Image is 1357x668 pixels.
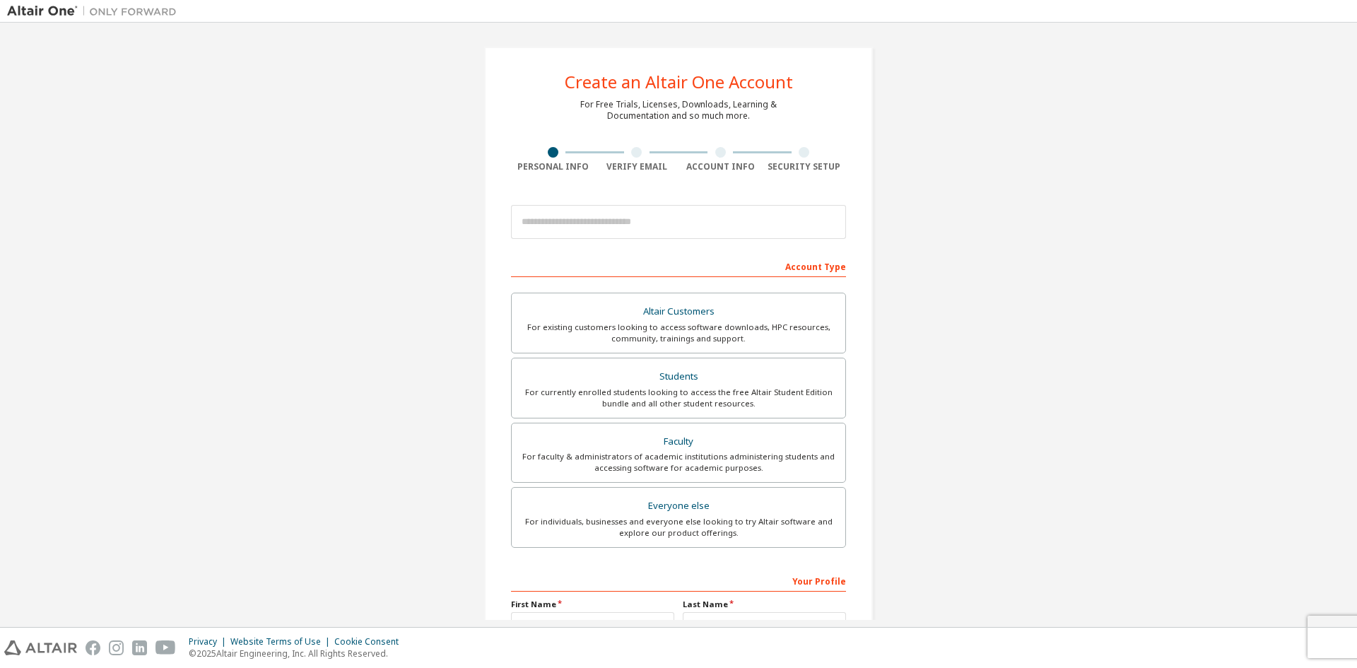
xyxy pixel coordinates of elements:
[520,432,837,452] div: Faculty
[511,161,595,172] div: Personal Info
[189,648,407,660] p: © 2025 Altair Engineering, Inc. All Rights Reserved.
[520,451,837,474] div: For faculty & administrators of academic institutions administering students and accessing softwa...
[580,99,777,122] div: For Free Trials, Licenses, Downloads, Learning & Documentation and so much more.
[678,161,763,172] div: Account Info
[683,599,846,610] label: Last Name
[520,496,837,516] div: Everyone else
[511,569,846,592] div: Your Profile
[520,516,837,539] div: For individuals, businesses and everyone else looking to try Altair software and explore our prod...
[230,636,334,648] div: Website Terms of Use
[132,640,147,655] img: linkedin.svg
[565,74,793,90] div: Create an Altair One Account
[520,387,837,409] div: For currently enrolled students looking to access the free Altair Student Edition bundle and all ...
[520,322,837,344] div: For existing customers looking to access software downloads, HPC resources, community, trainings ...
[511,599,674,610] label: First Name
[334,636,407,648] div: Cookie Consent
[763,161,847,172] div: Security Setup
[109,640,124,655] img: instagram.svg
[511,254,846,277] div: Account Type
[595,161,679,172] div: Verify Email
[7,4,184,18] img: Altair One
[155,640,176,655] img: youtube.svg
[189,636,230,648] div: Privacy
[86,640,100,655] img: facebook.svg
[4,640,77,655] img: altair_logo.svg
[520,302,837,322] div: Altair Customers
[520,367,837,387] div: Students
